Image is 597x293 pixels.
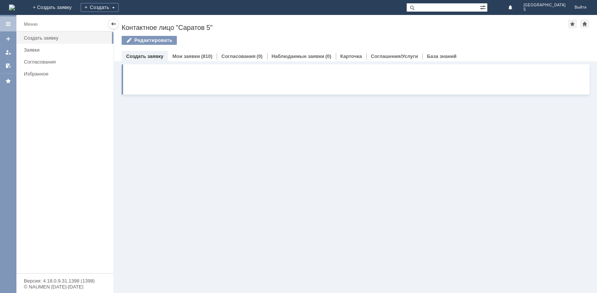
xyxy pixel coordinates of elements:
[523,7,566,12] span: 5
[172,53,200,59] a: Мои заявки
[201,53,212,59] div: (810)
[568,19,577,28] div: Добавить в избранное
[24,20,38,29] div: Меню
[580,19,589,28] div: Сделать домашней страницей
[325,53,331,59] div: (0)
[371,53,418,59] a: Соглашения/Услуги
[122,24,568,31] div: Контактное лицо "Саратов 5"
[21,32,112,44] a: Создать заявку
[9,4,15,10] a: Перейти на домашнюю страницу
[523,3,566,7] span: [GEOGRAPHIC_DATA]
[81,3,119,12] div: Создать
[480,3,487,10] span: Расширенный поиск
[2,60,14,72] a: Мои согласования
[24,71,101,77] div: Избранное
[2,33,14,45] a: Создать заявку
[109,19,118,28] div: Скрыть меню
[24,59,109,65] div: Согласования
[24,284,106,289] div: © NAUMEN [DATE]-[DATE]
[221,53,256,59] a: Согласования
[427,53,456,59] a: База знаний
[272,53,324,59] a: Наблюдаемые заявки
[9,4,15,10] img: logo
[340,53,362,59] a: Карточка
[24,278,106,283] div: Версия: 4.18.0.9.31.1398 (1398)
[24,35,109,41] div: Создать заявку
[21,56,112,68] a: Согласования
[126,53,163,59] a: Создать заявку
[257,53,263,59] div: (0)
[21,44,112,56] a: Заявки
[2,46,14,58] a: Мои заявки
[24,47,109,53] div: Заявки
